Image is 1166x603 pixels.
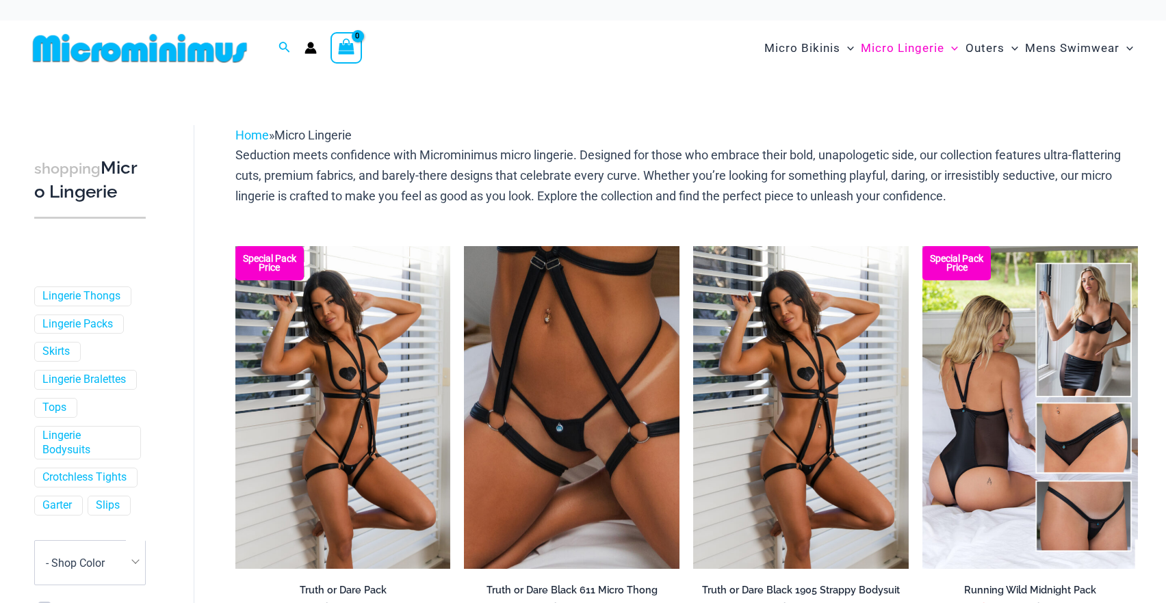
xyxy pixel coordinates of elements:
[235,254,304,272] b: Special Pack Price
[840,31,854,66] span: Menu Toggle
[34,160,101,177] span: shopping
[922,246,1138,569] a: All Styles (1) Running Wild Midnight 1052 Top 6512 Bottom 04Running Wild Midnight 1052 Top 6512 B...
[922,246,1138,569] img: All Styles (1)
[693,246,909,569] a: Truth or Dare Black 1905 Bodysuit 611 Micro 07Truth or Dare Black 1905 Bodysuit 611 Micro 05Truth...
[42,373,126,387] a: Lingerie Bralettes
[693,246,909,569] img: Truth or Dare Black 1905 Bodysuit 611 Micro 07
[34,157,146,204] h3: Micro Lingerie
[764,31,840,66] span: Micro Bikinis
[42,289,120,304] a: Lingerie Thongs
[922,584,1138,597] h2: Running Wild Midnight Pack
[34,540,146,585] span: - Shop Color
[42,317,113,332] a: Lingerie Packs
[1022,27,1137,69] a: Mens SwimwearMenu ToggleMenu Toggle
[464,246,679,569] a: Truth or Dare Black Micro 02Truth or Dare Black 1905 Bodysuit 611 Micro 12Truth or Dare Black 190...
[235,246,451,569] img: Truth or Dare Black 1905 Bodysuit 611 Micro 07
[331,32,362,64] a: View Shopping Cart, empty
[235,584,451,602] a: Truth or Dare Pack
[27,33,252,64] img: MM SHOP LOGO FLAT
[35,541,145,585] span: - Shop Color
[944,31,958,66] span: Menu Toggle
[1005,31,1018,66] span: Menu Toggle
[759,25,1139,71] nav: Site Navigation
[235,246,451,569] a: Truth or Dare Black 1905 Bodysuit 611 Micro 07 Truth or Dare Black 1905 Bodysuit 611 Micro 06Trut...
[42,429,130,457] a: Lingerie Bodysuits
[42,498,72,513] a: Garter
[464,584,679,602] a: Truth or Dare Black 611 Micro Thong
[42,470,127,485] a: Crotchless Tights
[305,42,317,54] a: Account icon link
[46,557,105,569] span: - Shop Color
[1025,31,1119,66] span: Mens Swimwear
[42,401,66,415] a: Tops
[857,27,961,69] a: Micro LingerieMenu ToggleMenu Toggle
[761,27,857,69] a: Micro BikinisMenu ToggleMenu Toggle
[235,128,269,142] a: Home
[1119,31,1133,66] span: Menu Toggle
[96,498,120,513] a: Slips
[235,128,352,142] span: »
[464,584,679,597] h2: Truth or Dare Black 611 Micro Thong
[235,584,451,597] h2: Truth or Dare Pack
[464,246,679,569] img: Truth or Dare Black Micro 02
[278,40,291,57] a: Search icon link
[922,254,991,272] b: Special Pack Price
[861,31,944,66] span: Micro Lingerie
[693,584,909,597] h2: Truth or Dare Black 1905 Strappy Bodysuit
[922,584,1138,602] a: Running Wild Midnight Pack
[235,145,1138,206] p: Seduction meets confidence with Microminimus micro lingerie. Designed for those who embrace their...
[962,27,1022,69] a: OutersMenu ToggleMenu Toggle
[966,31,1005,66] span: Outers
[274,128,352,142] span: Micro Lingerie
[693,584,909,602] a: Truth or Dare Black 1905 Strappy Bodysuit
[42,345,70,359] a: Skirts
